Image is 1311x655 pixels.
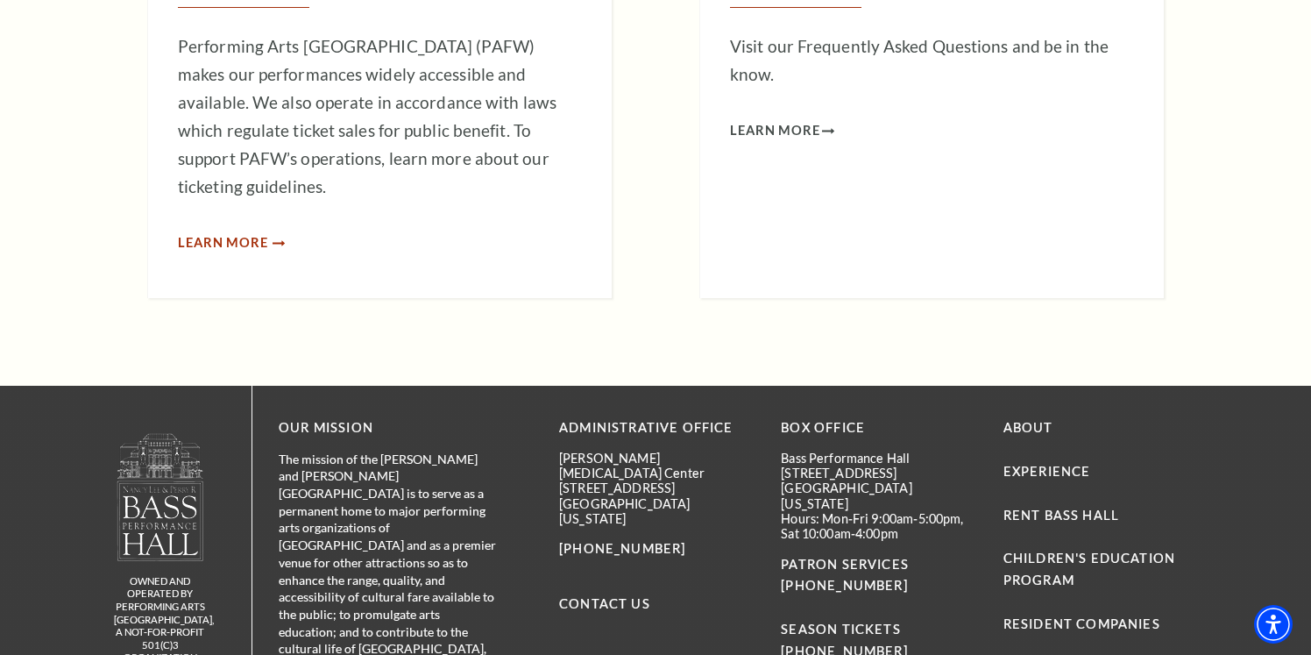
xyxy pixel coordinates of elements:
[1003,508,1119,523] a: Rent Bass Hall
[730,32,1134,89] p: Visit our Frequently Asked Questions and be in the know.
[1003,616,1160,631] a: Resident Companies
[559,481,755,495] p: [STREET_ADDRESS]
[1003,464,1091,479] a: Experience
[178,32,582,201] p: Performing Arts [GEOGRAPHIC_DATA] (PAFW) makes our performances widely accessible and available. ...
[781,554,976,598] p: PATRON SERVICES [PHONE_NUMBER]
[730,120,834,142] a: Learn More Frequently Asked Questions
[1003,551,1175,587] a: Children's Education Program
[1254,605,1293,644] div: Accessibility Menu
[279,417,498,439] p: OUR MISSION
[559,496,755,527] p: [GEOGRAPHIC_DATA][US_STATE]
[781,511,976,542] p: Hours: Mon-Fri 9:00am-5:00pm, Sat 10:00am-4:00pm
[781,481,976,511] p: [GEOGRAPHIC_DATA][US_STATE]
[559,538,755,560] p: [PHONE_NUMBER]
[730,120,820,142] span: Learn More
[559,451,755,481] p: [PERSON_NAME][MEDICAL_DATA] Center
[781,417,976,439] p: BOX OFFICE
[116,432,205,561] img: logo-footer.png
[178,232,282,254] a: Learn More Ticketing Guidelines
[178,232,268,254] span: Learn More
[559,596,650,611] a: Contact Us
[781,466,976,481] p: [STREET_ADDRESS]
[559,417,755,439] p: Administrative Office
[1003,420,1053,435] a: About
[781,451,976,466] p: Bass Performance Hall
